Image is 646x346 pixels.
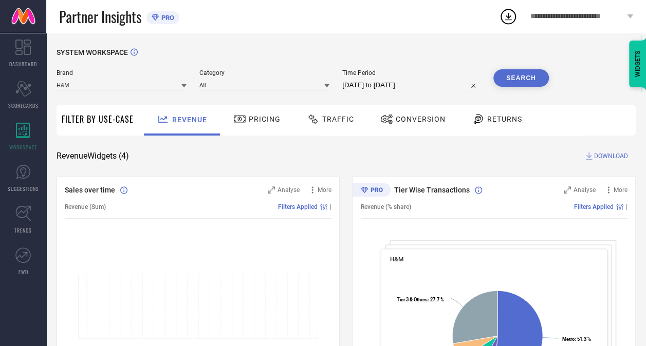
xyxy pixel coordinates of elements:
span: More [614,186,627,194]
span: Revenue (% share) [361,203,411,210]
span: | [626,203,627,210]
span: Category [199,69,329,76]
span: DASHBOARD [9,60,37,68]
span: Pricing [249,115,281,123]
span: Traffic [322,115,354,123]
button: Search [493,69,549,87]
span: Filter By Use-Case [62,113,134,125]
span: H&M [390,256,403,263]
span: PRO [159,14,174,22]
span: SUGGESTIONS [8,185,39,193]
span: Sales over time [65,186,115,194]
span: Analyse [278,186,300,194]
svg: Zoom [268,186,275,194]
span: Brand [57,69,187,76]
tspan: Tier 3 & Others [397,297,428,302]
text: : 27.7 % [397,297,444,302]
svg: Zoom [564,186,571,194]
span: Revenue [172,116,207,124]
span: FWD [19,268,28,276]
div: Premium [353,183,391,199]
span: SCORECARDS [8,102,39,109]
span: Filters Applied [278,203,318,210]
span: SYSTEM WORKSPACE [57,48,128,56]
span: WORKSPACE [9,143,38,151]
span: DOWNLOAD [594,151,628,161]
span: Analyse [574,186,596,194]
span: Filters Applied [574,203,614,210]
span: Returns [487,115,522,123]
span: Tier Wise Transactions [394,186,470,194]
span: TRENDS [14,226,32,234]
span: Time Period [342,69,481,76]
tspan: Metro [562,336,575,342]
input: Select time period [342,79,481,91]
text: : 51.3 % [562,336,591,342]
span: Revenue (Sum) [65,203,106,210]
span: Revenue Widgets ( 4 ) [57,151,129,161]
span: Partner Insights [59,6,141,27]
span: | [330,203,331,210]
span: More [318,186,331,194]
div: Open download list [499,7,518,26]
span: Conversion [396,115,446,123]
